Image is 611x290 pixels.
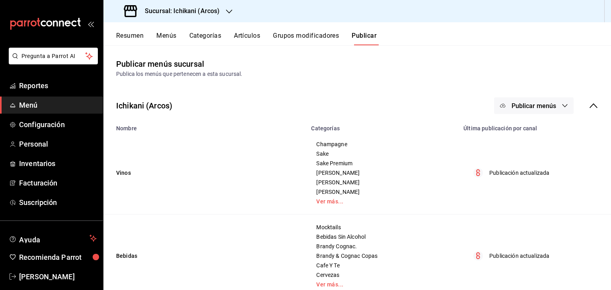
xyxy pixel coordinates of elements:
button: Menús [156,32,176,45]
a: Ver más... [316,282,449,287]
div: Ichikani (Arcos) [116,100,172,112]
span: Facturación [19,178,97,188]
button: Grupos modificadores [273,32,339,45]
button: Publicar [352,32,377,45]
span: Ayuda [19,234,86,243]
span: Cervezas [316,272,449,278]
span: Suscripción [19,197,97,208]
span: Inventarios [19,158,97,169]
button: Resumen [116,32,144,45]
th: Última publicación por canal [459,120,611,131]
h3: Sucursal: Ichikani (Arcos) [138,6,220,16]
div: Publica los menús que pertenecen a esta sucursal. [116,70,598,78]
button: Categorías [189,32,222,45]
span: Bebidas Sin Alcohol [316,234,449,240]
span: Sake Premium [316,160,449,166]
span: Mocktails [316,224,449,230]
span: Recomienda Parrot [19,252,97,263]
a: Pregunta a Parrot AI [6,58,98,66]
span: Pregunta a Parrot AI [21,52,86,60]
button: Publicar menús [494,97,574,114]
span: [PERSON_NAME] [316,180,449,185]
span: Cafe Y Te [316,263,449,268]
span: Publicar menús [512,102,556,110]
td: Vinos [103,131,306,215]
span: Brandy Cognac. [316,244,449,249]
p: Publicación actualizada [489,252,549,260]
span: Brandy & Cognac Copas [316,253,449,259]
span: Sake [316,151,449,157]
span: Reportes [19,80,97,91]
span: Menú [19,100,97,110]
button: open_drawer_menu [88,21,94,27]
th: Nombre [103,120,306,131]
span: Champagne [316,141,449,147]
span: [PERSON_NAME] [316,189,449,195]
div: Publicar menús sucursal [116,58,204,70]
span: [PERSON_NAME] [19,271,97,282]
span: Personal [19,139,97,149]
th: Categorías [306,120,459,131]
a: Ver más... [316,199,449,204]
button: Pregunta a Parrot AI [9,48,98,64]
span: [PERSON_NAME] [316,170,449,176]
span: Configuración [19,119,97,130]
div: navigation tabs [116,32,611,45]
button: Artículos [234,32,260,45]
p: Publicación actualizada [489,169,549,177]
